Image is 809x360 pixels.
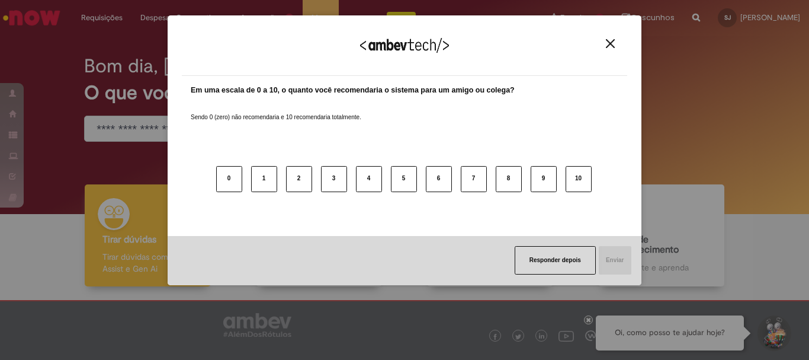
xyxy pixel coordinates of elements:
[191,85,515,96] label: Em uma escala de 0 a 10, o quanto você recomendaria o sistema para um amigo ou colega?
[216,166,242,192] button: 0
[606,39,615,48] img: Close
[531,166,557,192] button: 9
[461,166,487,192] button: 7
[321,166,347,192] button: 3
[515,246,596,275] button: Responder depois
[191,99,361,122] label: Sendo 0 (zero) não recomendaria e 10 recomendaria totalmente.
[251,166,277,192] button: 1
[360,38,449,53] img: Logo Ambevtech
[426,166,452,192] button: 6
[566,166,592,192] button: 10
[391,166,417,192] button: 5
[496,166,522,192] button: 8
[286,166,312,192] button: 2
[602,39,618,49] button: Close
[356,166,382,192] button: 4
